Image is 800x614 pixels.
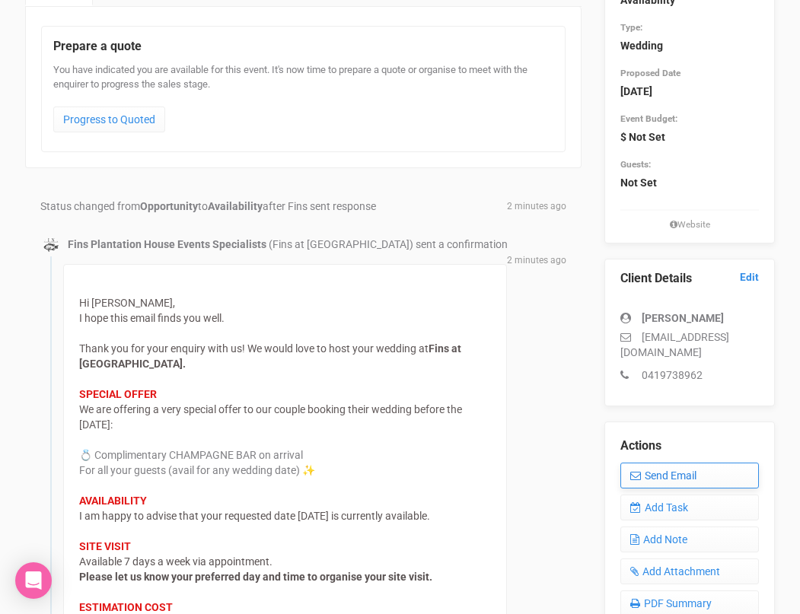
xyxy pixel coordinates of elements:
span: I am happy to advise that your requested date [DATE] is currently available. [79,510,430,522]
legend: Prepare a quote [53,38,553,56]
p: 0419738962 [620,367,759,383]
strong: Opportunity [140,200,198,212]
a: Send Email [620,463,759,488]
strong: Availability [208,200,263,212]
strong: Not Set [620,177,657,189]
span: Complimentary CHAMPAGNE BAR on arrival [94,449,303,461]
span: 2 minutes ago [507,200,566,213]
legend: Actions [620,437,759,455]
div: You have indicated you are available for this event. It's now time to prepare a quote or organise... [53,63,553,140]
small: Website [620,218,759,231]
strong: [PERSON_NAME] [642,312,724,324]
small: Event Budget: [620,113,677,124]
span: Status changed from to after Fins sent response [40,200,376,212]
a: Progress to Quoted [53,107,165,132]
span: (Fins at [GEOGRAPHIC_DATA]) sent a confirmation [269,238,508,250]
strong: [DATE] [620,85,652,97]
strong: SITE VISIT [79,540,131,552]
div: Open Intercom Messenger [15,562,52,599]
span: I hope this email finds you well. [79,312,225,324]
small: Type: [620,22,642,33]
a: Add Task [620,495,759,520]
strong: ESTIMATION COST [79,601,173,613]
strong: Fins Plantation House Events Specialists [68,238,266,250]
span: We are offering a very special offer to our couple booking their wedding before the [DATE]: [79,403,462,431]
a: Add Note [620,527,759,552]
legend: Client Details [620,270,759,288]
p: [EMAIL_ADDRESS][DOMAIN_NAME] [620,329,759,360]
strong: AVAILABILITY [79,495,147,507]
small: Proposed Date [620,68,680,78]
small: Guests: [620,159,651,170]
span: Available 7 days a week via appointment. [79,555,273,568]
strong: $ Not Set [620,131,665,143]
strong: Please let us know your preferred day and time to organise your site visit. [79,571,432,583]
strong: SPECIAL OFFER [79,388,157,400]
strong: Wedding [620,40,663,52]
img: data [43,237,59,253]
a: Edit [740,270,759,285]
span: For all your guests (avail for any wedding date) ✨ [79,464,315,476]
span: Thank you for your enquiry with us! We would love to host your wedding at [79,342,429,355]
span: 2 minutes ago [507,254,566,267]
span: 💍 [79,449,92,461]
a: Add Attachment [620,558,759,584]
span: Hi [PERSON_NAME], [79,297,175,309]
